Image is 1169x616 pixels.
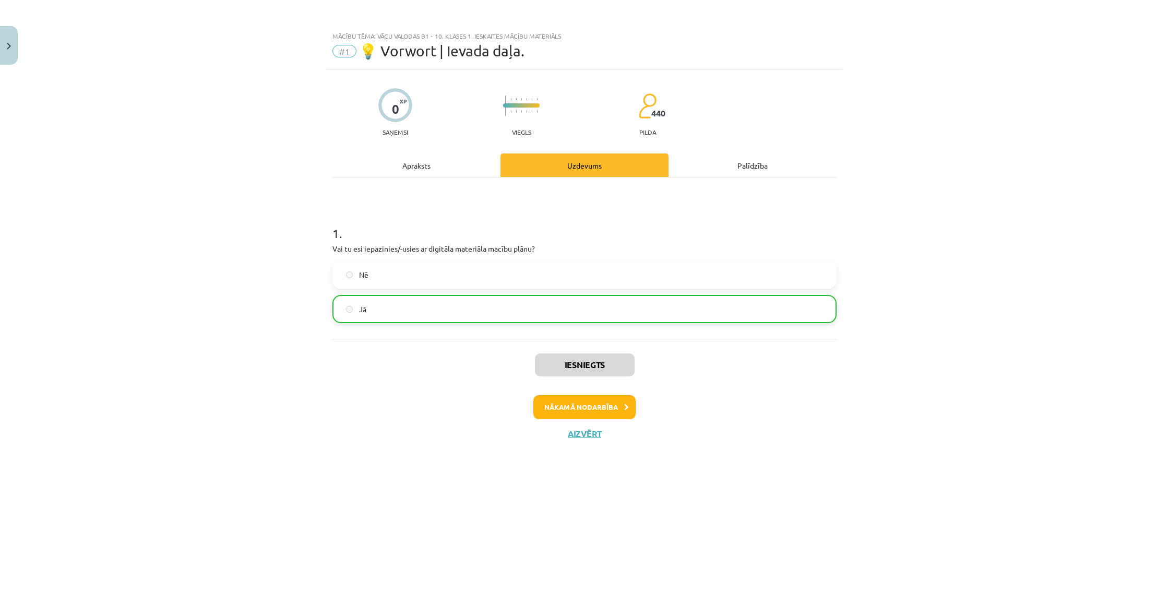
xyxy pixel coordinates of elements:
span: 440 [651,109,665,118]
button: Nākamā nodarbība [533,395,636,419]
p: pilda [639,128,656,136]
div: Uzdevums [500,153,669,177]
div: 0 [392,102,399,116]
img: icon-short-line-57e1e144782c952c97e751825c79c345078a6d821885a25fce030b3d8c18986b.svg [516,110,517,113]
span: #1 [332,45,356,57]
input: Nē [346,271,353,278]
div: Palīdzība [669,153,837,177]
img: icon-short-line-57e1e144782c952c97e751825c79c345078a6d821885a25fce030b3d8c18986b.svg [526,98,527,101]
span: XP [400,98,407,104]
img: icon-short-line-57e1e144782c952c97e751825c79c345078a6d821885a25fce030b3d8c18986b.svg [531,98,532,101]
img: students-c634bb4e5e11cddfef0936a35e636f08e4e9abd3cc4e673bd6f9a4125e45ecb1.svg [638,93,657,119]
img: icon-short-line-57e1e144782c952c97e751825c79c345078a6d821885a25fce030b3d8c18986b.svg [536,110,538,113]
p: Vai tu esi iepazinies/-usies ar digitāla materiāla macību plānu? [332,243,837,254]
span: 💡 Vorwort | Ievada daļa. [359,42,524,60]
img: icon-short-line-57e1e144782c952c97e751825c79c345078a6d821885a25fce030b3d8c18986b.svg [526,110,527,113]
img: icon-short-line-57e1e144782c952c97e751825c79c345078a6d821885a25fce030b3d8c18986b.svg [510,98,511,101]
img: icon-short-line-57e1e144782c952c97e751825c79c345078a6d821885a25fce030b3d8c18986b.svg [510,110,511,113]
img: icon-short-line-57e1e144782c952c97e751825c79c345078a6d821885a25fce030b3d8c18986b.svg [516,98,517,101]
img: icon-short-line-57e1e144782c952c97e751825c79c345078a6d821885a25fce030b3d8c18986b.svg [521,110,522,113]
button: Iesniegts [535,353,635,376]
img: icon-short-line-57e1e144782c952c97e751825c79c345078a6d821885a25fce030b3d8c18986b.svg [531,110,532,113]
p: Viegls [512,128,531,136]
input: Jā [346,306,353,313]
div: Mācību tēma: Vācu valodas b1 - 10. klases 1. ieskaites mācību materiāls [332,32,837,40]
h1: 1 . [332,208,837,240]
button: Aizvērt [565,429,604,439]
img: icon-close-lesson-0947bae3869378f0d4975bcd49f059093ad1ed9edebbc8119c70593378902aed.svg [7,43,11,50]
span: Jā [359,304,366,315]
span: Nē [359,269,368,280]
img: icon-short-line-57e1e144782c952c97e751825c79c345078a6d821885a25fce030b3d8c18986b.svg [536,98,538,101]
img: icon-long-line-d9ea69661e0d244f92f715978eff75569469978d946b2353a9bb055b3ed8787d.svg [505,96,506,116]
img: icon-short-line-57e1e144782c952c97e751825c79c345078a6d821885a25fce030b3d8c18986b.svg [521,98,522,101]
div: Apraksts [332,153,500,177]
p: Saņemsi [378,128,412,136]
